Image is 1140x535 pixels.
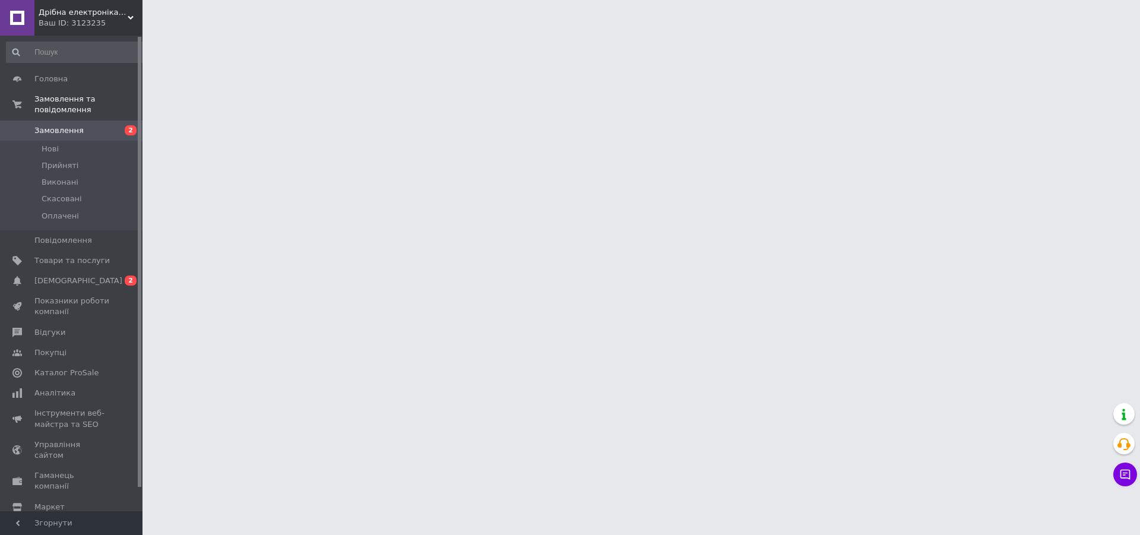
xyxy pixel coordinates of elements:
[34,388,75,398] span: Аналітика
[34,347,66,358] span: Покупці
[34,439,110,461] span: Управління сайтом
[39,7,128,18] span: Дрібна електроніка та посуд для вашого дому
[34,276,122,286] span: [DEMOGRAPHIC_DATA]
[125,276,137,286] span: 2
[42,211,79,221] span: Оплачені
[1113,463,1137,486] button: Чат з покупцем
[6,42,147,63] input: Пошук
[34,94,142,115] span: Замовлення та повідомлення
[34,327,65,338] span: Відгуки
[42,194,82,204] span: Скасовані
[42,144,59,154] span: Нові
[34,502,65,512] span: Маркет
[34,125,84,136] span: Замовлення
[34,74,68,84] span: Головна
[34,255,110,266] span: Товари та послуги
[39,18,142,29] div: Ваш ID: 3123235
[42,177,78,188] span: Виконані
[42,160,78,171] span: Прийняті
[34,470,110,492] span: Гаманець компанії
[34,408,110,429] span: Інструменти веб-майстра та SEO
[34,235,92,246] span: Повідомлення
[125,125,137,135] span: 2
[34,368,99,378] span: Каталог ProSale
[34,296,110,317] span: Показники роботи компанії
